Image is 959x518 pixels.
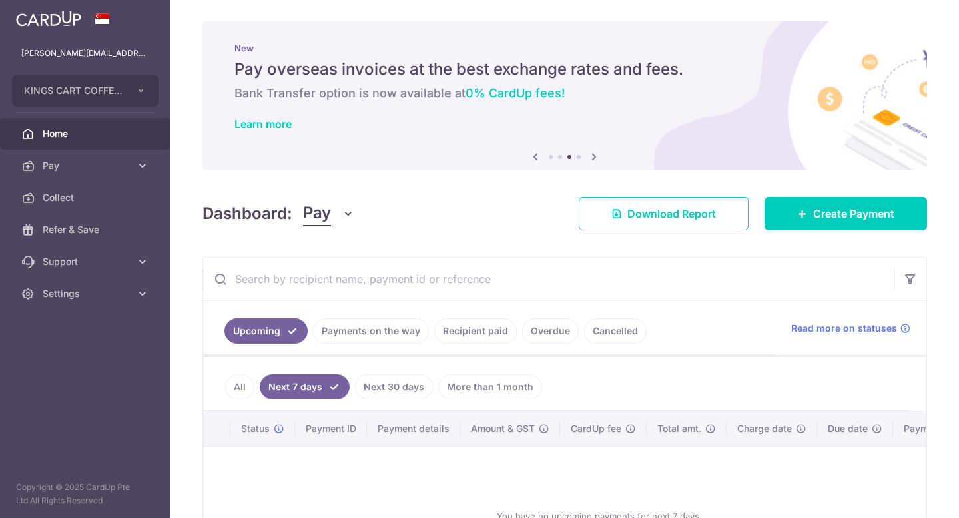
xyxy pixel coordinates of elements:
a: Learn more [234,117,292,130]
span: CardUp fee [571,422,621,435]
button: Pay [303,201,354,226]
span: Settings [43,287,131,300]
button: KINGS CART COFFEE PTE. LTD. [12,75,159,107]
a: Read more on statuses [791,322,910,335]
a: Overdue [522,318,579,344]
a: Next 7 days [260,374,350,399]
th: Payment details [367,411,460,446]
span: Status [241,422,270,435]
span: Charge date [737,422,792,435]
span: Home [43,127,131,140]
span: Collect [43,191,131,204]
a: Create Payment [765,197,927,230]
th: Payment ID [295,411,367,446]
a: Download Report [579,197,749,230]
iframe: 打开一个小组件，您可以在其中找到更多信息 [876,478,946,511]
p: New [234,43,895,53]
h5: Pay overseas invoices at the best exchange rates and fees. [234,59,895,80]
span: Refer & Save [43,223,131,236]
h4: Dashboard: [202,202,292,226]
span: 0% CardUp fees! [466,86,565,100]
span: KINGS CART COFFEE PTE. LTD. [24,84,123,97]
span: Create Payment [813,206,894,222]
input: Search by recipient name, payment id or reference [203,258,894,300]
h6: Bank Transfer option is now available at [234,85,895,101]
span: Pay [43,159,131,172]
span: Pay [303,201,331,226]
span: Due date [828,422,868,435]
img: CardUp [16,11,81,27]
a: All [225,374,254,399]
a: Payments on the way [313,318,429,344]
a: Upcoming [224,318,308,344]
a: More than 1 month [438,374,542,399]
span: Read more on statuses [791,322,897,335]
a: Recipient paid [434,318,517,344]
span: Support [43,255,131,268]
a: Cancelled [584,318,647,344]
span: Amount & GST [471,422,535,435]
a: Next 30 days [355,374,433,399]
span: Total amt. [657,422,701,435]
img: International Invoice Banner [202,21,927,170]
span: Download Report [627,206,716,222]
p: [PERSON_NAME][EMAIL_ADDRESS][DOMAIN_NAME] [21,47,149,60]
